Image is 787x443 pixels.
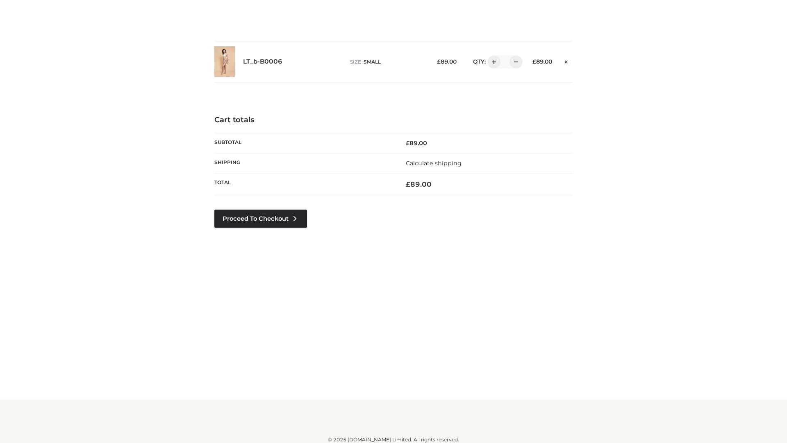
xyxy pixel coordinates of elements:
a: Calculate shipping [406,160,462,167]
span: SMALL [364,59,381,65]
span: £ [437,58,441,65]
th: Total [214,174,393,195]
a: LT_b-B0006 [243,58,282,66]
div: QTY: [465,55,520,69]
th: Shipping [214,153,393,173]
span: £ [406,139,409,147]
a: Remove this item [560,55,573,66]
a: Proceed to Checkout [214,210,307,228]
bdi: 89.00 [406,180,432,188]
bdi: 89.00 [406,139,427,147]
h4: Cart totals [214,116,573,125]
span: £ [406,180,410,188]
span: £ [532,58,536,65]
th: Subtotal [214,133,393,153]
p: size : [350,58,424,66]
bdi: 89.00 [437,58,457,65]
bdi: 89.00 [532,58,552,65]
